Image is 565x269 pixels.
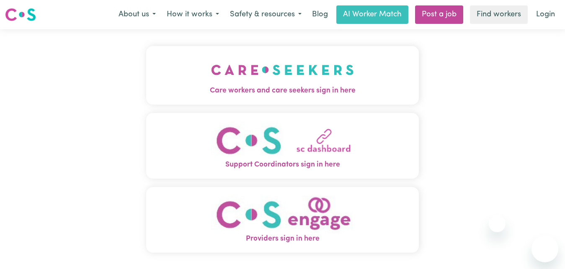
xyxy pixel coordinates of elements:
a: Careseekers logo [5,5,36,24]
a: Post a job [415,5,463,24]
span: Support Coordinators sign in here [146,159,419,170]
a: Blog [307,5,333,24]
button: Safety & resources [224,6,307,23]
button: About us [113,6,161,23]
button: Providers sign in here [146,187,419,253]
button: Support Coordinators sign in here [146,113,419,179]
span: Care workers and care seekers sign in here [146,85,419,96]
a: Login [531,5,560,24]
img: Careseekers logo [5,7,36,22]
button: Care workers and care seekers sign in here [146,46,419,105]
a: Find workers [470,5,528,24]
span: Providers sign in here [146,233,419,244]
a: AI Worker Match [336,5,408,24]
iframe: Button to launch messaging window [531,236,558,262]
button: How it works [161,6,224,23]
iframe: Close message [489,215,506,232]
